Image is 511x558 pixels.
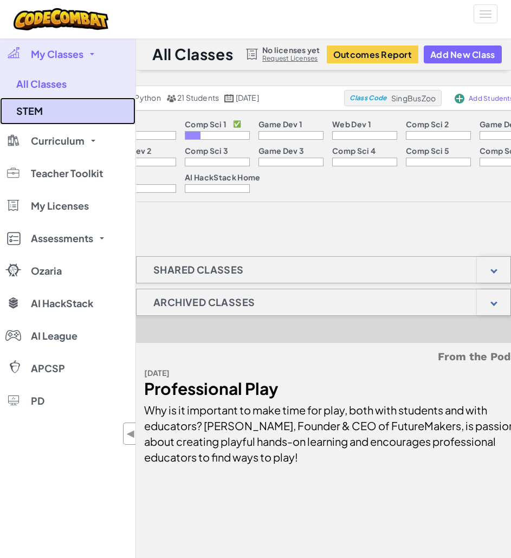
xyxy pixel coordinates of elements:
img: MultipleUsers.png [166,94,176,102]
p: Web Dev 1 [332,120,371,128]
img: IconAddStudents.svg [455,94,464,103]
p: Comp Sci 1 [185,120,227,128]
h1: Archived Classes [137,289,271,316]
span: Curriculum [31,136,85,146]
button: Add New Class [424,46,502,63]
p: Game Dev 1 [258,120,302,128]
span: Assessments [31,233,93,243]
img: calendar.svg [224,94,234,102]
span: My Classes [31,49,83,59]
span: Teacher Toolkit [31,168,103,178]
span: 21 Students [177,93,219,102]
span: No licenses yet [262,46,320,54]
span: [DATE] [236,93,259,102]
p: Comp Sci 4 [332,146,376,155]
span: Ozaria [31,266,62,276]
h1: All Classes [152,44,233,64]
span: ◀ [126,426,135,442]
span: AI HackStack [31,299,93,308]
button: Outcomes Report [327,46,418,63]
p: Comp Sci 5 [406,146,449,155]
p: Game Dev 3 [258,146,304,155]
img: CodeCombat logo [14,8,108,30]
span: Python [134,93,160,102]
span: AI League [31,331,77,341]
p: Comp Sci 3 [185,146,228,155]
p: Comp Sci 2 [406,120,449,128]
span: SingBusZoo [391,93,436,103]
span: My Licenses [31,201,89,211]
p: AI HackStack Home [185,173,261,181]
p: ✅ [233,120,241,128]
h1: Shared Classes [137,256,261,283]
a: Request Licenses [262,54,320,63]
span: Class Code [350,95,386,101]
a: Python 21 Students [DATE] [66,90,344,106]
